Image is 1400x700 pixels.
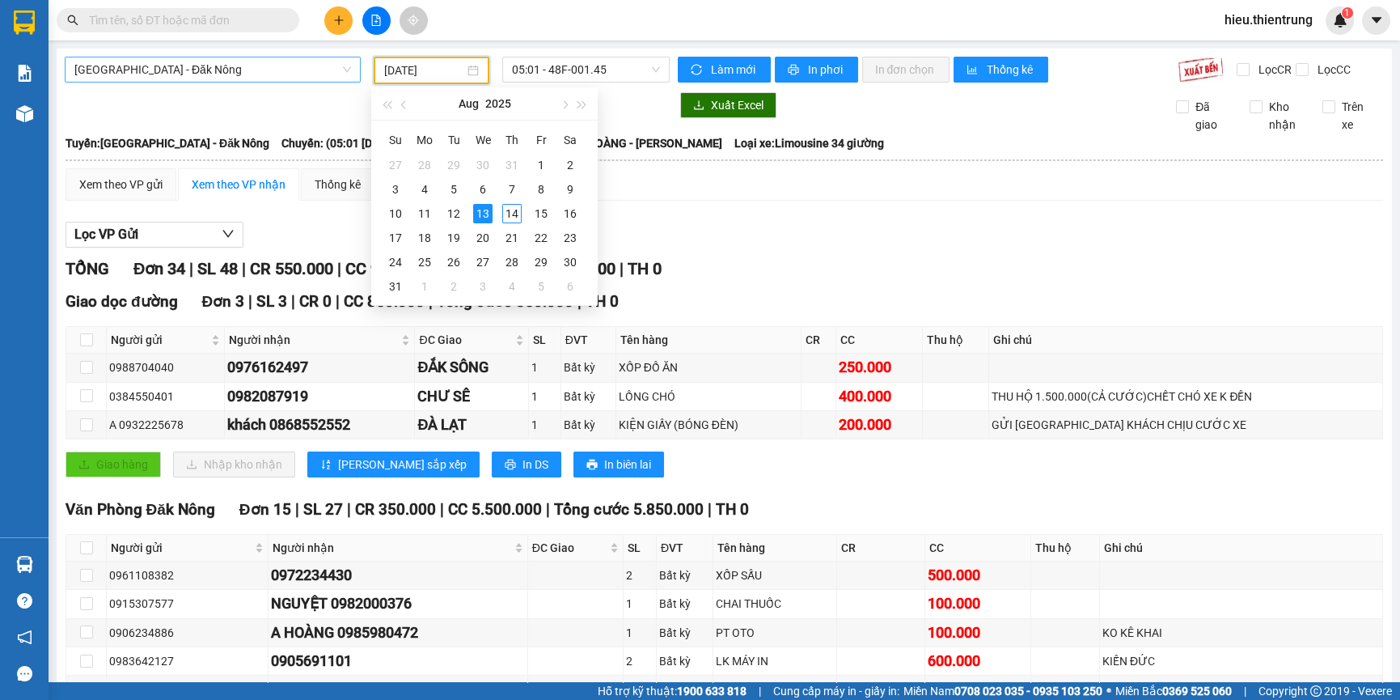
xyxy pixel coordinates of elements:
td: 2025-08-20 [468,226,497,250]
span: | [291,292,295,311]
img: warehouse-icon [16,556,33,573]
div: 8 [531,180,551,199]
div: THU HỘ 1.500.000(CẢ CƯỚC)CHẾT CHÓ XE K ĐỀN [992,388,1380,405]
div: Xem theo VP nhận [192,176,285,193]
img: logo.jpg [9,24,57,105]
th: CR [802,327,836,354]
span: Kho nhận [1263,98,1311,134]
button: aim [400,6,428,35]
span: sync [691,64,704,77]
span: Cung cấp máy in - giấy in: [773,682,899,700]
span: In DS [522,456,548,473]
div: 22 [531,228,551,248]
td: 2025-08-14 [497,202,527,226]
div: 30 [473,155,493,175]
div: 7 [502,180,522,199]
span: | [337,259,341,278]
td: 2025-08-23 [556,226,585,250]
button: downloadXuất Excel [680,92,776,118]
div: 19 [444,228,463,248]
td: 2025-07-29 [439,153,468,177]
span: Người nhận [273,539,511,557]
span: Người gửi [111,539,252,557]
span: SL 48 [197,259,238,278]
span: Làm mới [711,61,758,78]
div: Bất kỳ [659,566,710,584]
div: 6 [560,277,580,296]
div: 0944335988 [109,681,265,698]
td: 2025-08-28 [497,250,527,274]
span: CR 550.000 [250,259,333,278]
button: Lọc VP Gửi [66,222,243,248]
span: Tài xế: HỒ PHI HOÀNG - [PERSON_NAME] [514,134,722,152]
span: 1 [1344,7,1350,19]
span: caret-down [1369,13,1384,28]
div: 0982087919 [227,385,412,408]
div: 20 [473,228,493,248]
td: 2025-08-30 [556,250,585,274]
span: | [620,259,624,278]
th: ĐVT [561,327,616,354]
div: 4 [502,277,522,296]
span: TỔNG [66,259,109,278]
div: 14 [502,204,522,223]
img: solution-icon [16,65,33,82]
span: ⚪️ [1106,688,1111,694]
span: Loại xe: Limousine 34 giường [734,134,884,152]
span: SL 27 [303,500,343,519]
span: Chuyến: (05:01 [DATE]) [281,134,400,152]
td: 2025-08-10 [381,202,410,226]
button: 2025 [484,87,510,120]
span: TH 0 [716,500,749,519]
b: [DOMAIN_NAME] [216,13,391,40]
span: Lọc VP Gửi [74,224,138,244]
span: | [295,500,299,519]
div: 30 [560,252,580,272]
div: LK MÁY IN [716,652,834,670]
td: 2025-08-07 [497,177,527,202]
div: 0961108382 [109,566,265,584]
strong: 0369 525 060 [1162,685,1232,698]
div: 5 [444,180,463,199]
div: 400.000 [839,385,919,408]
div: XỐP SẤU [716,566,834,584]
div: 21 [502,228,522,248]
span: [PERSON_NAME] sắp xếp [338,456,467,473]
td: 2025-07-27 [381,153,410,177]
span: question-circle [17,593,32,609]
button: syncLàm mới [678,57,771,83]
div: 0983642127 [109,652,265,670]
td: 2025-08-27 [468,250,497,274]
td: 2025-08-24 [381,250,410,274]
th: Fr [527,127,556,153]
div: Thống kê [315,176,361,193]
span: bar-chart [966,64,980,77]
img: icon-new-feature [1333,13,1347,28]
span: | [189,259,193,278]
div: 29 [444,155,463,175]
td: 2025-08-22 [527,226,556,250]
span: aim [408,15,419,26]
td: 2025-08-17 [381,226,410,250]
td: 2025-08-18 [410,226,439,250]
span: Đơn 3 [202,292,245,311]
div: 1 [531,358,558,376]
span: printer [788,64,802,77]
th: SL [529,327,561,354]
button: Aug [458,87,478,120]
button: file-add [362,6,391,35]
td: 2025-09-01 [410,274,439,299]
div: THÙNG DẦU [716,681,834,698]
td: 2025-08-19 [439,226,468,250]
span: Người gửi [111,331,208,349]
td: 2025-09-05 [527,274,556,299]
div: 0905691101 [271,650,525,672]
div: NGUYỆT 0982000376 [271,592,525,615]
div: Bất kỳ [659,624,710,642]
th: CC [836,327,922,354]
div: XỐP ĐỒ ĂN [619,358,798,376]
div: 27 [386,155,405,175]
input: Tìm tên, số ĐT hoặc mã đơn [89,11,280,29]
div: 29 [531,252,551,272]
h2: R4RED2XF [9,116,130,142]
